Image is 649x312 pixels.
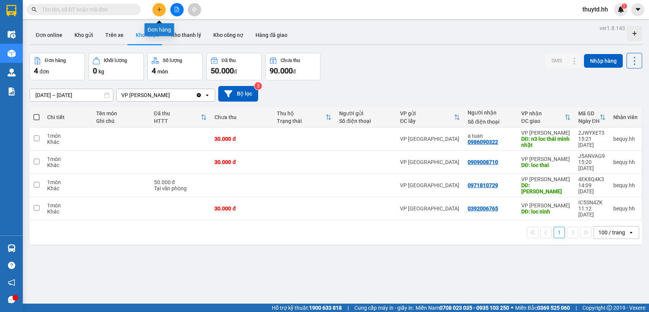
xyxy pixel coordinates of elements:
[273,107,335,127] th: Toggle SortBy
[607,305,612,310] span: copyright
[281,58,300,63] div: Chưa thu
[99,26,130,44] button: Trên xe
[8,296,15,303] span: message
[104,58,127,63] div: Khối lượng
[576,304,577,312] span: |
[45,58,66,63] div: Đơn hàng
[68,26,99,44] button: Kho gửi
[416,304,509,312] span: Miền Nam
[204,92,210,98] svg: open
[578,136,606,148] div: 15:21 [DATE]
[617,6,624,13] img: icon-new-feature
[8,49,16,57] img: warehouse-icon
[277,110,325,116] div: Thu hộ
[309,305,342,311] strong: 1900 633 818
[635,6,641,13] span: caret-down
[154,179,207,185] div: 50.000 đ
[96,110,146,116] div: Tên món
[468,139,498,145] div: 0986090322
[8,30,16,38] img: warehouse-icon
[628,229,634,236] svg: open
[148,53,203,80] button: Số lượng4món
[613,205,638,212] div: bequy.hh
[613,182,638,188] div: bequy.hh
[42,5,132,14] input: Tìm tên, số ĐT hoặc mã đơn
[545,54,568,67] button: SMS
[400,159,460,165] div: VP [GEOGRAPHIC_DATA]
[578,159,606,171] div: 15:20 [DATE]
[578,199,606,205] div: IC5SN4ZK
[206,53,262,80] button: Đã thu50.000đ
[537,305,570,311] strong: 0369 525 060
[578,205,606,218] div: 11:12 [DATE]
[293,68,296,75] span: đ
[521,118,565,124] div: ĐC giao
[517,107,574,127] th: Toggle SortBy
[214,205,269,212] div: 30.000 đ
[47,133,89,139] div: 1 món
[47,185,89,191] div: Khác
[400,205,460,212] div: VP [GEOGRAPHIC_DATA]
[354,304,414,312] span: Cung cấp máy in - giấy in:
[400,118,454,124] div: ĐC lấy
[30,89,113,101] input: Select a date range.
[574,107,609,127] th: Toggle SortBy
[521,202,571,209] div: VP [PERSON_NAME]
[468,182,498,188] div: 0971810729
[47,209,89,215] div: Khác
[578,176,606,182] div: 4EK8Q4K3
[8,88,16,96] img: solution-icon
[400,110,454,116] div: VP gửi
[154,110,201,116] div: Đã thu
[8,262,15,269] span: question-circle
[254,82,262,90] sup: 3
[47,139,89,145] div: Khác
[440,305,509,311] strong: 0708 023 035 - 0935 103 250
[598,229,625,236] div: 100 / trang
[521,209,571,215] div: DĐ: loc ninh
[214,159,269,165] div: 30.000 đ
[578,118,600,124] div: Ngày ĐH
[613,136,638,142] div: bequy.hh
[578,182,606,194] div: 14:09 [DATE]
[93,66,97,75] span: 0
[47,162,89,168] div: Khác
[188,3,201,16] button: aim
[468,119,514,125] div: Số điện thoại
[96,118,146,124] div: Ghi chú
[400,182,460,188] div: VP [GEOGRAPHIC_DATA]
[89,53,144,80] button: Khối lượng0kg
[623,3,625,9] span: 1
[8,244,16,252] img: warehouse-icon
[396,107,464,127] th: Toggle SortBy
[174,7,179,12] span: file-add
[521,136,571,148] div: DĐ: n3 loc thái minh nhật
[277,118,325,124] div: Trạng thái
[631,3,644,16] button: caret-down
[521,176,571,182] div: VP [PERSON_NAME]
[47,202,89,209] div: 1 món
[468,110,514,116] div: Người nhận
[576,5,614,14] span: thuytd.hh
[154,185,207,191] div: Tại văn phòng
[144,23,174,36] div: Đơn hàng
[584,54,623,68] button: Nhập hàng
[214,136,269,142] div: 30.000 đ
[468,133,514,139] div: a tuan
[30,26,68,44] button: Đơn online
[154,118,201,124] div: HTTT
[8,68,16,76] img: warehouse-icon
[32,7,37,12] span: search
[400,136,460,142] div: VP [GEOGRAPHIC_DATA]
[30,53,85,80] button: Đơn hàng4đơn
[554,227,565,238] button: 1
[196,92,202,98] svg: Clear value
[521,182,571,194] div: DĐ: hoang thi
[47,156,89,162] div: 1 món
[157,68,168,75] span: món
[515,304,570,312] span: Miền Bắc
[468,205,498,212] div: 0392006765
[234,68,237,75] span: đ
[171,91,171,99] input: Selected VP Lộc Ninh.
[578,110,600,116] div: Mã GD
